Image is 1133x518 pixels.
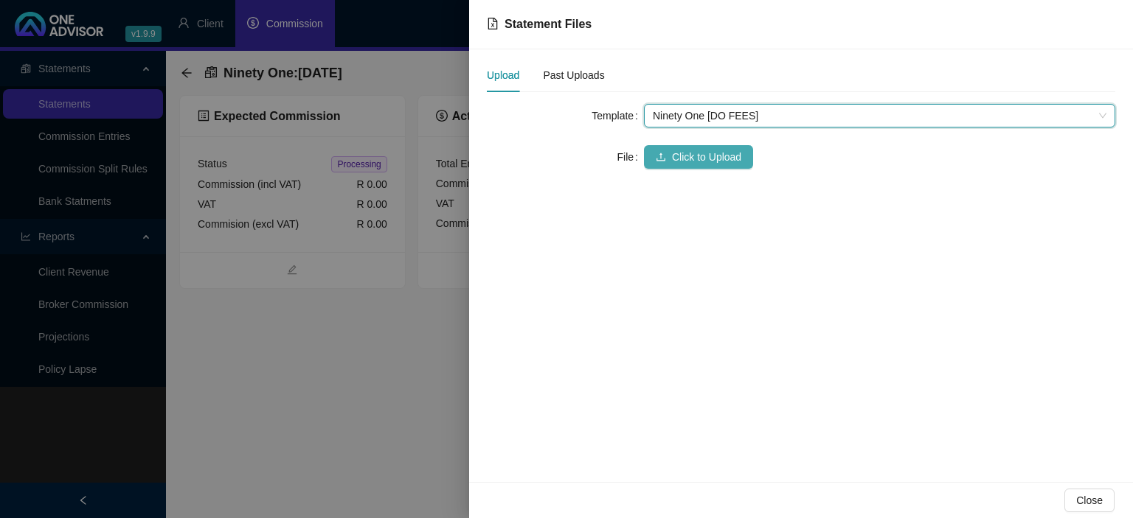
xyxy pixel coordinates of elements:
label: Template [592,104,644,127]
span: Click to Upload [672,149,741,165]
span: file-excel [487,18,499,29]
div: Upload [487,67,519,83]
label: File [617,145,644,169]
span: Close [1076,492,1103,508]
span: Ninety One [DO FEES] [653,105,1106,127]
button: Close [1064,489,1115,512]
span: Statement Files [505,18,592,30]
button: uploadClick to Upload [644,145,753,169]
span: upload [656,152,666,162]
div: Past Uploads [543,67,604,83]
